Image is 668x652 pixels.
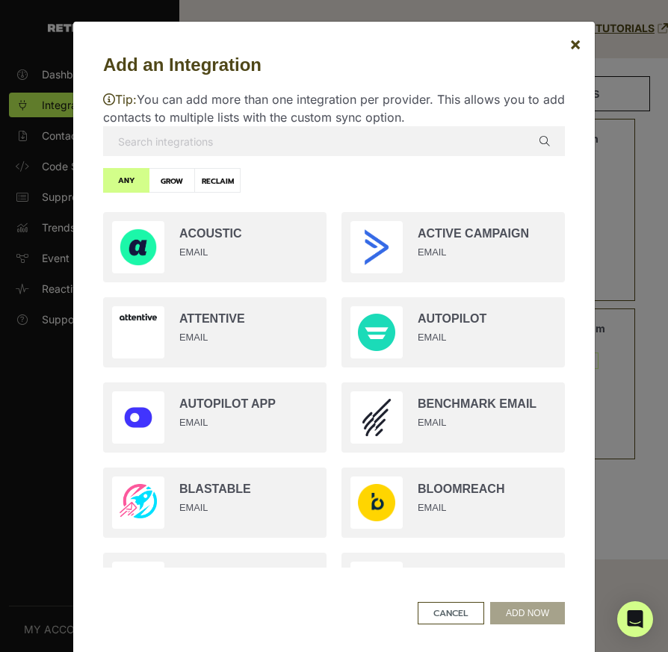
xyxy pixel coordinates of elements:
[194,168,241,193] label: RECLAIM
[617,601,653,637] div: Open Intercom Messenger
[418,602,484,624] button: CANCEL
[490,602,565,624] button: ADD NOW
[557,23,593,65] button: Close
[103,90,565,126] p: You can add more than one integration per provider. This allows you to add contacts to multiple l...
[569,33,581,55] span: ×
[103,52,565,78] h5: Add an Integration
[149,168,195,193] label: GROW
[103,126,565,156] input: Search integrations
